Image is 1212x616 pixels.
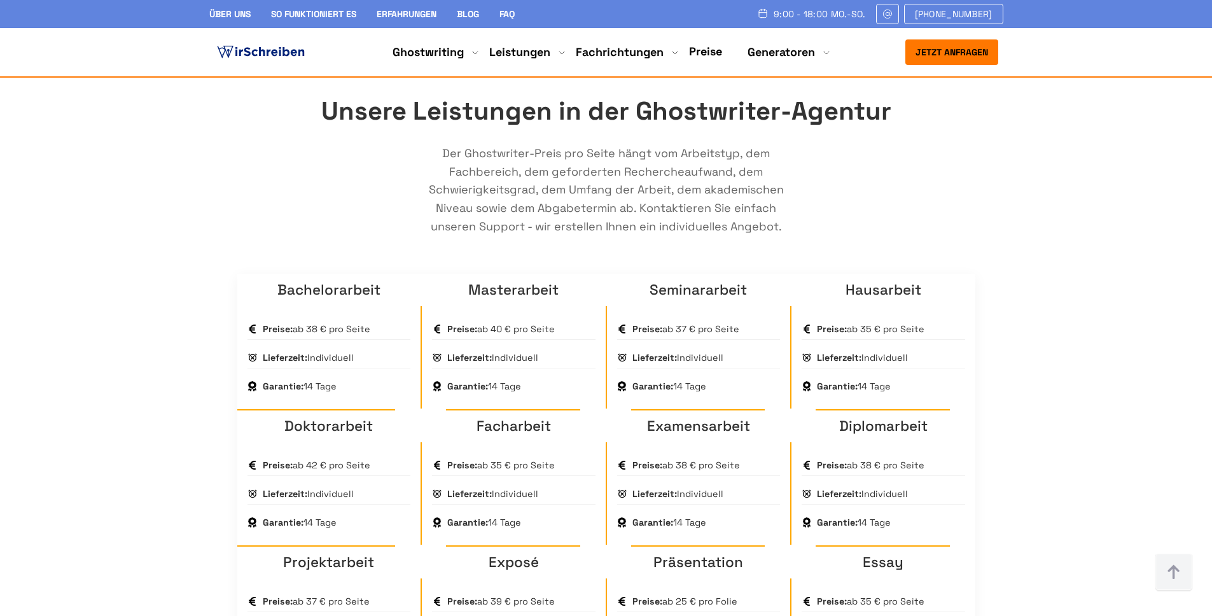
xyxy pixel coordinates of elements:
img: button top [1155,554,1193,592]
img: logo ghostwriter-österreich [214,43,307,62]
img: Garantie: [802,381,812,391]
span: ab 38 € pro Seite [817,459,924,472]
span: 14 Tage [632,516,706,529]
span: Individuell [632,487,723,500]
span: ab 35 € pro Seite [817,323,924,335]
a: Doktorarbeit [284,417,373,435]
img: Preise: [802,460,812,470]
img: Garantie: [247,381,258,391]
strong: Lieferzeit: [447,488,492,500]
img: Preise: [802,324,812,334]
strong: Garantie: [632,517,673,528]
a: Fachrichtungen [576,45,664,60]
span: ab 38 € pro Seite [263,323,370,335]
a: Präsentation [653,553,743,571]
a: Facharbeit [477,417,551,435]
img: Preise: [617,324,627,334]
span: Individuell [817,351,908,364]
span: Individuell [447,351,538,364]
span: Individuell [263,351,354,364]
a: Preise [689,44,722,59]
a: Examensarbeit [647,417,750,435]
span: 14 Tage [632,380,706,393]
span: 14 Tage [817,516,891,529]
strong: Garantie: [447,517,488,528]
strong: Garantie: [632,381,673,392]
img: Lieferzeit: [802,353,812,363]
a: So funktioniert es [271,8,356,20]
img: Preise: [617,460,627,470]
span: 14 Tage [817,380,891,393]
strong: Lieferzeit: [263,488,307,500]
strong: Garantie: [263,517,303,528]
span: Individuell [817,487,908,500]
strong: Preise: [447,323,477,335]
img: Lieferzeit: [617,353,627,363]
a: Hausarbeit [846,281,921,299]
img: Lieferzeit: [247,489,258,499]
strong: Preise: [263,323,293,335]
span: ab 37 € pro Seite [632,323,739,335]
a: Diplomarbeit [839,417,928,435]
span: ab 42 € pro Seite [263,459,370,472]
a: Generatoren [748,45,815,60]
a: Bachelorarbeit [277,281,380,299]
strong: Lieferzeit: [817,352,861,363]
img: Garantie: [247,517,258,528]
img: Preise: [432,460,442,470]
strong: Preise: [632,459,662,471]
strong: Lieferzeit: [632,488,677,500]
strong: Preise: [632,596,662,607]
strong: Preise: [447,596,477,607]
img: Garantie: [432,517,442,528]
img: Preise: [247,460,258,470]
span: Individuell [632,351,723,364]
span: ab 40 € pro Seite [447,323,555,335]
img: Preise: [432,596,442,606]
img: Garantie: [617,381,627,391]
img: Garantie: [432,381,442,391]
span: ab 38 € pro Seite [632,459,740,472]
h2: Unsere Leistungen in der Ghostwriter-Agentur [237,91,975,132]
strong: Preise: [817,596,847,607]
img: Preise: [617,596,627,606]
a: Erfahrungen [377,8,436,20]
strong: Garantie: [817,381,858,392]
span: Individuell [447,487,538,500]
button: Jetzt anfragen [905,39,998,65]
a: Blog [457,8,479,20]
strong: Lieferzeit: [817,488,861,500]
a: FAQ [499,8,515,20]
a: Leistungen [489,45,550,60]
a: Ghostwriting [393,45,464,60]
p: Der Ghostwriter-Preis pro Seite hängt vom Arbeitstyp, dem Fachbereich, dem geforderten Recherchea... [415,144,797,236]
span: 14 Tage [263,380,337,393]
span: ab 39 € pro Seite [447,595,555,608]
img: Lieferzeit: [617,489,627,499]
a: Masterarbeit [468,281,559,299]
span: 9:00 - 18:00 Mo.-So. [774,9,866,19]
strong: Preise: [632,323,662,335]
span: ab 37 € pro Seite [263,595,370,608]
strong: Preise: [263,596,293,607]
strong: Preise: [263,459,293,471]
img: Schedule [757,8,769,18]
a: Exposé [489,553,539,571]
img: Lieferzeit: [802,489,812,499]
strong: Lieferzeit: [263,352,307,363]
strong: Garantie: [263,381,303,392]
a: Projektarbeit [283,553,374,571]
span: 14 Tage [447,380,521,393]
strong: Preise: [817,459,847,471]
span: Individuell [263,487,354,500]
strong: Lieferzeit: [632,352,677,363]
img: Preise: [247,324,258,334]
img: Garantie: [802,517,812,528]
img: Preise: [247,596,258,606]
span: 14 Tage [447,516,521,529]
strong: Preise: [817,323,847,335]
a: [PHONE_NUMBER] [904,4,1003,24]
a: Essay [863,553,903,571]
img: Lieferzeit: [432,353,442,363]
span: [PHONE_NUMBER] [915,9,993,19]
